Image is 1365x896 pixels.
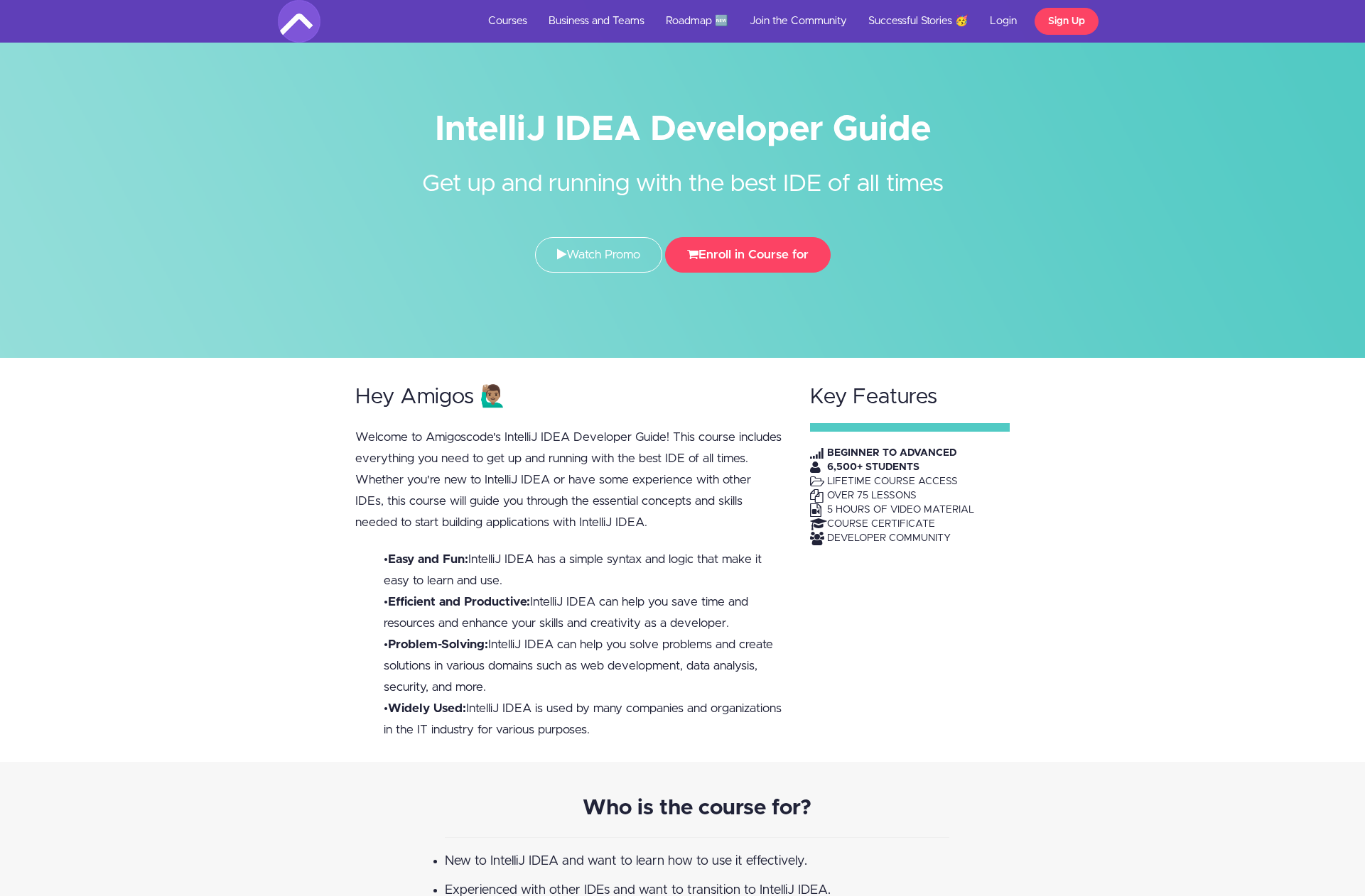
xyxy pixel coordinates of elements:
[827,474,974,488] td: LIFETIME COURSE ACCESS
[384,549,783,591] li: • IntelliJ IDEA has a simple syntax and logic that make it easy to learn and use.
[384,698,783,741] li: • IntelliJ IDEA is used by many companies and organizations in the IT industry for various purposes.
[278,114,1088,146] h1: IntelliJ IDEA Developer Guide
[416,146,949,202] h2: Get up and running with the best IDE of all times
[827,531,974,545] td: DEVELOPER COMMUNITY
[384,591,783,634] li: • IntelliJ IDEA can help you save time and resources and enhance your skills and creativity as a ...
[827,460,974,474] th: 6,500+ STUDENTS
[445,855,807,868] span: New to IntelliJ IDEA and want to learn how to use it effectively.
[384,634,783,698] li: • IntelliJ IDEA can help you solve problems and create solutions in various domains such as web d...
[388,553,468,565] b: Easy and Fun:
[355,386,783,409] h2: Hey Amigos 🙋🏽‍♂️
[665,237,831,273] button: Enroll in Course for
[535,237,662,273] a: Watch Promo
[583,797,811,819] strong: Who is the course for?
[388,702,466,714] b: Widely Used:
[827,517,974,531] td: COURSE CERTIFICATE
[810,386,1010,409] h2: Key Features
[388,596,530,608] b: Efficient and Productive:
[827,446,974,460] th: BEGINNER TO ADVANCED
[827,488,974,503] td: OVER 75 LESSONS
[827,503,974,517] td: 5 HOURS OF VIDEO MATERIAL
[388,638,488,650] b: Problem-Solving:
[1035,8,1099,35] a: Sign Up
[355,427,783,533] p: Welcome to Amigoscode's IntelliJ IDEA Developer Guide! This course includes everything you need t...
